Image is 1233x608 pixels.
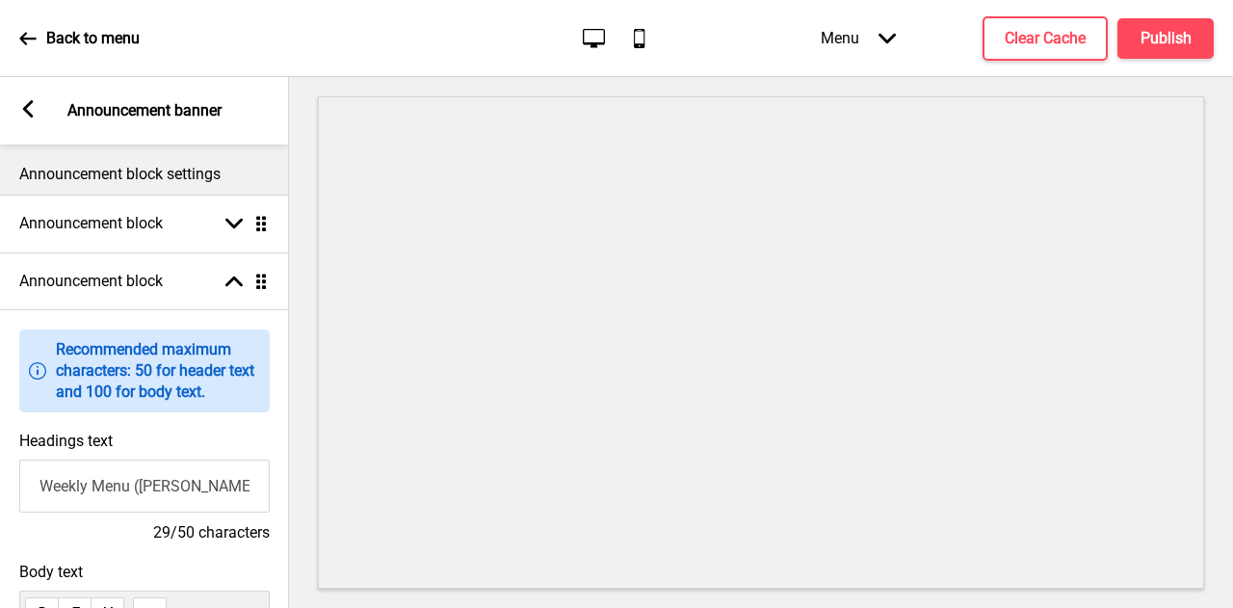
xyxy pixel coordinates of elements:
h4: Announcement block [19,271,163,292]
p: Recommended maximum characters: 50 for header text and 100 for body text. [56,339,260,403]
label: Headings text [19,432,113,450]
h4: Publish [1141,28,1192,49]
h4: Clear Cache [1005,28,1086,49]
button: Clear Cache [983,16,1108,61]
p: Back to menu [46,28,140,49]
h4: 29/50 characters [19,522,270,543]
p: Announcement banner [67,100,222,121]
span: Body text [19,563,270,581]
div: Menu [801,10,915,66]
a: Back to menu [19,13,140,65]
button: Publish [1117,18,1214,59]
p: Announcement block settings [19,164,270,185]
h4: Announcement block [19,213,163,234]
